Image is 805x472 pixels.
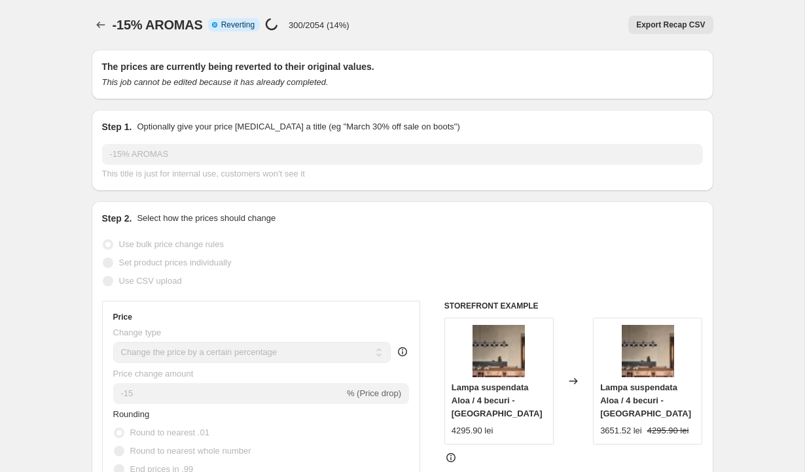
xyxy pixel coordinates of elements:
div: help [396,345,409,358]
span: Set product prices individually [119,258,232,267]
h2: The prices are currently being reverted to their original values. [102,60,703,73]
span: Rounding [113,409,150,419]
p: 300/2054 (14%) [289,20,349,30]
input: -15 [113,383,344,404]
span: Change type [113,328,162,337]
h6: STOREFRONT EXAMPLE [444,301,703,311]
p: Select how the prices should change [137,212,276,225]
div: 3651.52 lei [600,424,642,437]
span: Export Recap CSV [636,20,705,30]
span: Lampa suspendata Aloa / 4 becuri - [GEOGRAPHIC_DATA] [600,382,691,418]
h2: Step 1. [102,120,132,133]
span: -15% AROMAS [113,18,203,32]
span: Round to nearest .01 [130,428,209,437]
img: lampa-suspendata-aloa-4-becuri-aromas-del-campo-paris14a-ro-3_80x.jpg [622,325,674,377]
input: 30% off holiday sale [102,144,703,165]
i: This job cannot be edited because it has already completed. [102,77,329,87]
button: Price change jobs [92,16,110,34]
h2: Step 2. [102,212,132,225]
span: This title is just for internal use, customers won't see it [102,169,305,178]
span: Use bulk price change rules [119,239,224,249]
button: Export Recap CSV [628,16,713,34]
div: 4295.90 lei [452,424,493,437]
img: lampa-suspendata-aloa-4-becuri-aromas-del-campo-paris14a-ro-3_80x.jpg [473,325,525,377]
span: Price change amount [113,369,194,379]
span: Round to nearest whole number [130,446,251,456]
span: Use CSV upload [119,276,182,286]
span: % (Price drop) [347,388,401,398]
h3: Price [113,312,132,322]
span: Lampa suspendata Aloa / 4 becuri - [GEOGRAPHIC_DATA] [452,382,543,418]
p: Optionally give your price [MEDICAL_DATA] a title (eg "March 30% off sale on boots") [137,120,459,133]
strike: 4295.90 lei [647,424,689,437]
span: Reverting [221,20,255,30]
